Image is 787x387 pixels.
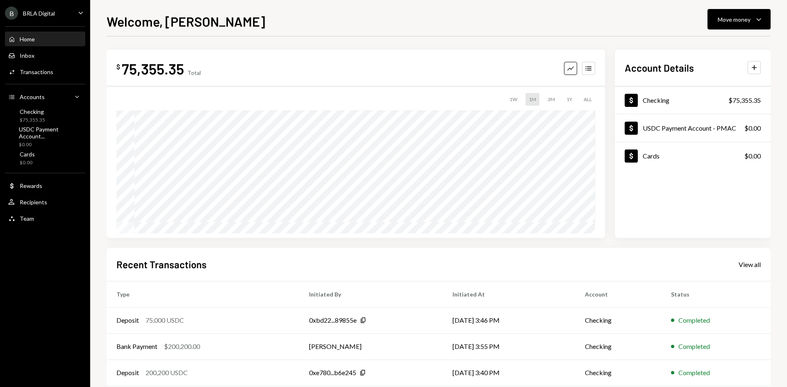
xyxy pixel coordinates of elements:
[187,69,201,76] div: Total
[678,342,710,351] div: Completed
[615,114,771,142] a: USDC Payment Account - PMAC$0.00
[707,9,771,29] button: Move money
[20,159,35,166] div: $0.00
[20,199,47,206] div: Recipients
[5,64,85,79] a: Transactions
[739,260,761,269] a: View all
[146,368,188,378] div: 200,200 USDC
[299,281,443,307] th: Initiated By
[20,36,35,43] div: Home
[116,258,207,271] h2: Recent Transactions
[739,260,761,269] div: View all
[643,124,736,132] div: USDC Payment Account - PMAC
[575,360,662,386] td: Checking
[744,123,761,133] div: $0.00
[5,211,85,226] a: Team
[5,32,85,46] a: Home
[20,215,34,222] div: Team
[678,368,710,378] div: Completed
[107,13,265,29] h1: Welcome, [PERSON_NAME]
[309,315,357,325] div: 0xbd22...89855e
[661,281,771,307] th: Status
[728,95,761,105] div: $75,355.35
[643,152,660,160] div: Cards
[19,126,82,140] div: USDC Payment Account...
[309,368,356,378] div: 0xe780...b6e245
[615,86,771,114] a: Checking$75,355.35
[20,108,45,115] div: Checking
[20,117,45,124] div: $75,355.35
[5,127,85,147] a: USDC Payment Account...$0.00
[20,68,53,75] div: Transactions
[544,93,558,106] div: 3M
[20,151,35,158] div: Cards
[575,307,662,333] td: Checking
[20,93,45,100] div: Accounts
[23,10,55,17] div: BRLA Digital
[19,141,82,148] div: $0.00
[5,89,85,104] a: Accounts
[443,307,575,333] td: [DATE] 3:46 PM
[122,59,184,78] div: 75,355.35
[116,63,120,71] div: $
[5,178,85,193] a: Rewards
[5,48,85,63] a: Inbox
[580,93,595,106] div: ALL
[107,281,299,307] th: Type
[5,148,85,168] a: Cards$0.00
[525,93,539,106] div: 1M
[443,281,575,307] th: Initiated At
[116,315,139,325] div: Deposit
[563,93,575,106] div: 1Y
[20,52,34,59] div: Inbox
[299,333,443,360] td: [PERSON_NAME]
[575,281,662,307] th: Account
[678,315,710,325] div: Completed
[625,61,694,75] h2: Account Details
[718,15,751,24] div: Move money
[5,7,18,20] div: B
[5,195,85,209] a: Recipients
[146,315,184,325] div: 75,000 USDC
[20,182,42,189] div: Rewards
[575,333,662,360] td: Checking
[643,96,669,104] div: Checking
[615,142,771,170] a: Cards$0.00
[443,333,575,360] td: [DATE] 3:55 PM
[5,106,85,125] a: Checking$75,355.35
[506,93,521,106] div: 1W
[744,151,761,161] div: $0.00
[116,342,157,351] div: Bank Payment
[116,368,139,378] div: Deposit
[443,360,575,386] td: [DATE] 3:40 PM
[164,342,200,351] div: $200,200.00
